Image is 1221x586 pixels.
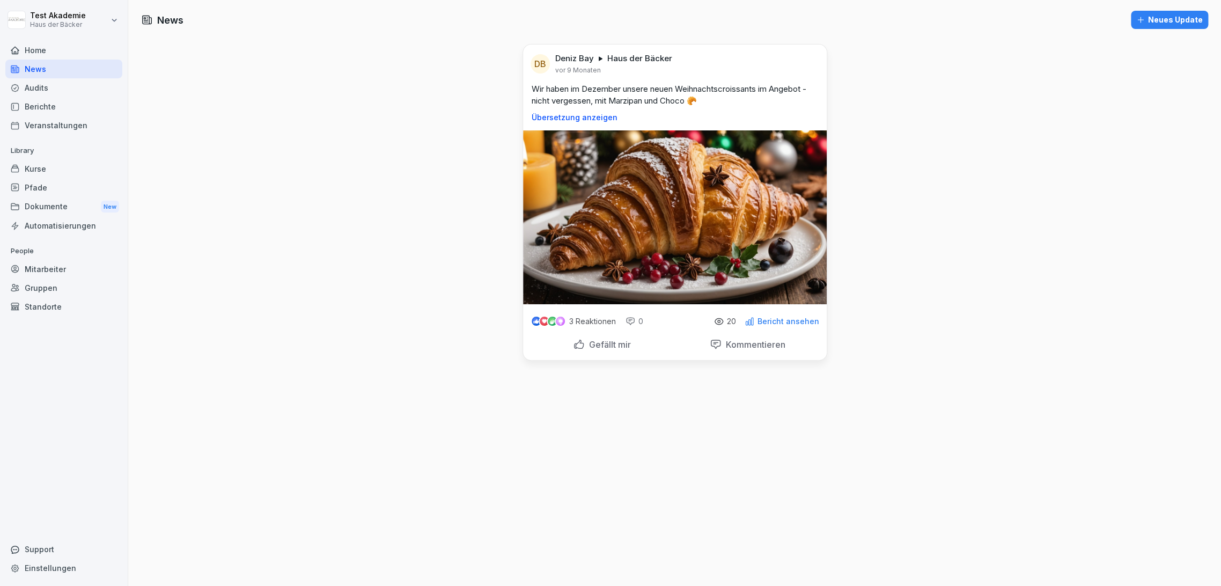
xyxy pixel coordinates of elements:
img: inspiring [556,317,565,326]
img: love [540,317,548,325]
p: People [5,243,122,260]
div: Dokumente [5,197,122,217]
div: Neues Update [1136,14,1203,26]
a: Kurse [5,159,122,178]
div: 0 [626,316,643,327]
img: ni1rvvuf56x4wkdn9ptxl7k1.png [523,130,827,304]
a: Berichte [5,97,122,116]
a: Automatisierungen [5,216,122,235]
p: 20 [727,317,736,326]
a: Veranstaltungen [5,116,122,135]
p: Library [5,142,122,159]
p: Haus der Bäcker [30,21,86,28]
a: Mitarbeiter [5,260,122,279]
a: Standorte [5,297,122,316]
p: Deniz Bay [555,53,594,64]
p: Haus der Bäcker [607,53,672,64]
p: Gefällt mir [585,339,631,350]
a: DokumenteNew [5,197,122,217]
p: Wir haben im Dezember unsere neuen Weihnachtscroissants im Angebot - nicht vergessen, mit Marzipa... [532,83,818,107]
a: News [5,60,122,78]
a: Einstellungen [5,559,122,577]
p: Kommentieren [722,339,785,350]
img: like [532,317,540,326]
img: celebrate [548,317,557,326]
a: Home [5,41,122,60]
a: Audits [5,78,122,97]
p: vor 9 Monaten [555,66,601,75]
button: Neues Update [1131,11,1208,29]
div: DB [531,54,550,74]
h1: News [157,13,183,27]
a: Pfade [5,178,122,197]
p: 3 Reaktionen [569,317,616,326]
a: Gruppen [5,279,122,297]
div: Support [5,540,122,559]
div: New [101,201,119,213]
p: Übersetzung anzeigen [532,113,818,122]
p: Bericht ansehen [757,317,819,326]
p: Test Akademie [30,11,86,20]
